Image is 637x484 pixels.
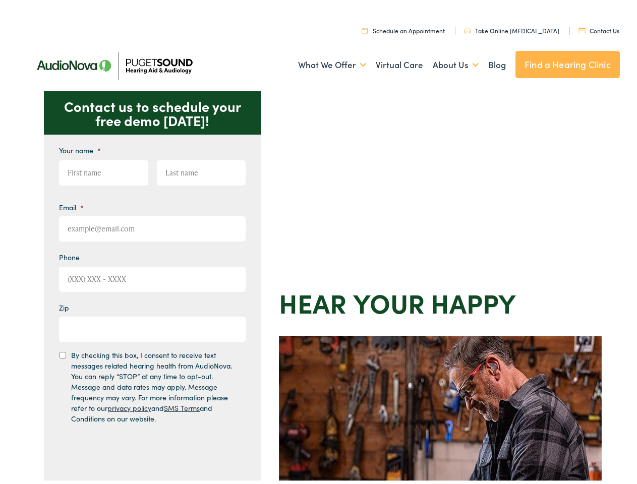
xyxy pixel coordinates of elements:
a: Schedule an Appointment [362,23,445,32]
a: Blog [488,43,506,81]
a: About Us [433,43,479,81]
a: What We Offer [298,43,366,81]
img: utility icon [464,25,471,31]
label: Your name [59,143,101,152]
img: utility icon [362,24,368,31]
p: Contact us to schedule your free demo [DATE]! [44,88,261,132]
label: Zip [59,300,69,309]
strong: Hear [279,281,346,318]
strong: your Happy [353,281,516,318]
a: Contact Us [578,23,619,32]
img: utility icon [578,25,586,30]
label: By checking this box, I consent to receive text messages related hearing health from AudioNova. Y... [71,347,237,421]
a: SMS Terms [164,400,200,410]
input: (XXX) XXX - XXXX [59,264,246,289]
a: Find a Hearing Clinic [515,48,620,75]
a: Virtual Care [376,43,423,81]
a: privacy policy [107,400,151,410]
input: example@email.com [59,213,246,238]
a: Take Online [MEDICAL_DATA] [464,23,559,32]
label: Phone [59,250,80,259]
input: First name [59,157,148,183]
label: Email [59,200,84,209]
input: Last name [157,157,246,183]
